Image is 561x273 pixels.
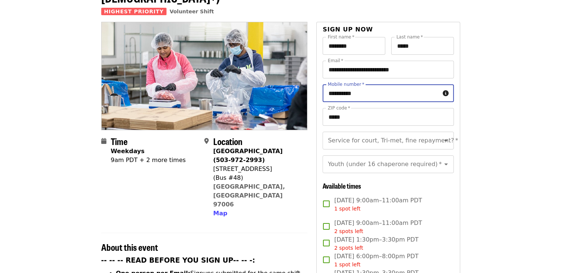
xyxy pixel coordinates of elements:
label: Email [328,58,343,63]
input: First name [323,37,385,55]
span: About this event [101,240,158,253]
button: Map [213,209,227,218]
span: [DATE] 1:30pm–3:30pm PDT [334,235,418,252]
span: Time [111,135,128,148]
input: Last name [391,37,454,55]
i: map-marker-alt icon [204,138,209,145]
strong: Weekdays [111,148,145,155]
button: Open [441,159,451,169]
span: 2 spots left [334,245,363,251]
div: [STREET_ADDRESS] [213,165,301,173]
a: Volunteer Shift [169,9,214,14]
img: Oct/Nov/Dec - Beaverton: Repack/Sort (age 10+) organized by Oregon Food Bank [102,22,307,129]
span: [DATE] 9:00am–11:00am PDT [334,196,422,213]
i: circle-info icon [443,90,449,97]
a: [GEOGRAPHIC_DATA], [GEOGRAPHIC_DATA] 97006 [213,183,285,208]
i: calendar icon [101,138,106,145]
span: 1 spot left [334,262,360,267]
div: 9am PDT + 2 more times [111,156,186,165]
label: Last name [396,35,423,39]
strong: [GEOGRAPHIC_DATA] (503-972-2993) [213,148,283,164]
input: Email [323,61,453,78]
input: ZIP code [323,108,453,126]
span: 1 spot left [334,206,360,212]
label: First name [328,35,354,39]
span: Highest Priority [101,8,167,15]
input: Mobile number [323,84,439,102]
span: 2 spots left [334,228,363,234]
span: Sign up now [323,26,373,33]
label: Mobile number [328,82,364,87]
button: Open [441,135,451,146]
span: Map [213,210,227,217]
span: Location [213,135,242,148]
strong: -- -- -- READ BEFORE YOU SIGN UP-- -- -: [101,256,255,264]
span: Available times [323,181,361,191]
span: [DATE] 9:00am–11:00am PDT [334,219,422,235]
span: [DATE] 6:00pm–8:00pm PDT [334,252,418,269]
div: (Bus #48) [213,173,301,182]
label: ZIP code [328,106,350,110]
